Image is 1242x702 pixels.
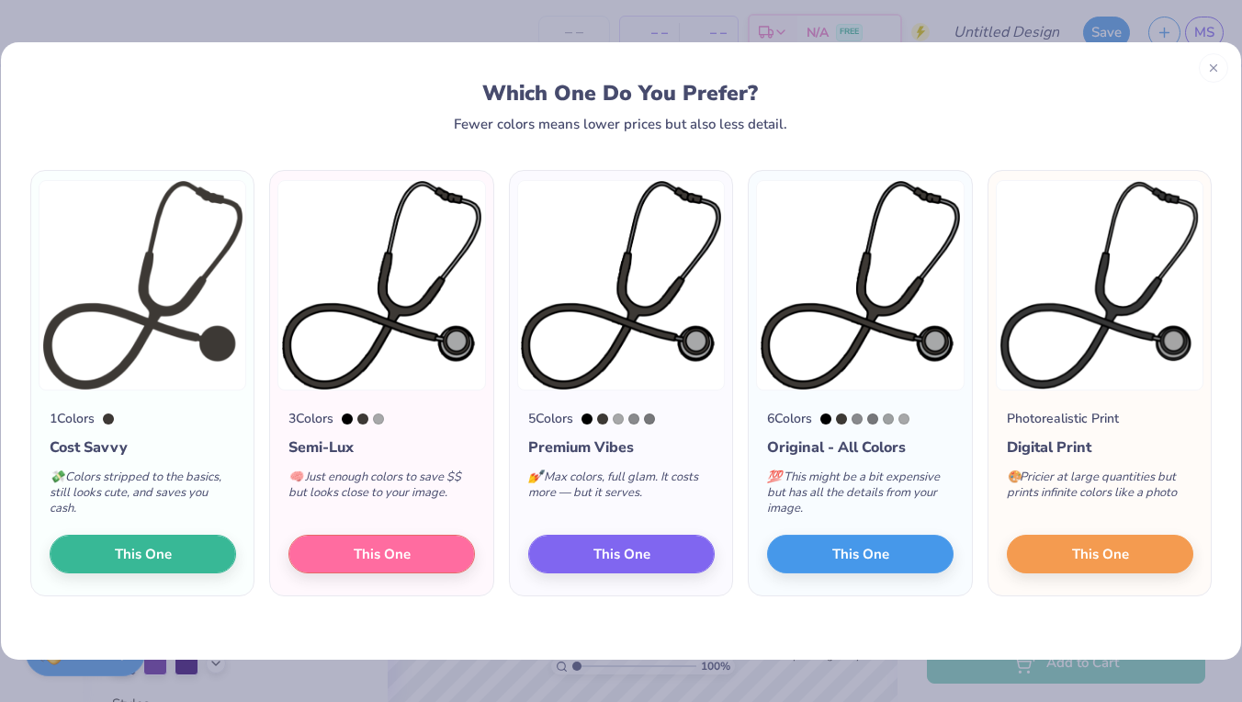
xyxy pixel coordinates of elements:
[820,413,831,425] div: Black
[288,409,333,428] div: 3 Colors
[867,413,878,425] div: Cool Gray 9 C
[528,469,543,485] span: 💅
[354,544,411,565] span: This One
[767,436,954,459] div: Original - All Colors
[103,413,114,425] div: Black 7 C
[1007,469,1022,485] span: 🎨
[50,459,236,535] div: Colors stripped to the basics, still looks cute, and saves you cash.
[767,535,954,573] button: This One
[517,180,725,391] img: 5 color option
[50,469,64,485] span: 💸
[581,413,593,425] div: Black
[288,535,475,573] button: This One
[288,436,475,459] div: Semi-Lux
[115,544,172,565] span: This One
[593,544,650,565] span: This One
[277,180,485,391] img: 3 color option
[1071,544,1128,565] span: This One
[51,81,1191,106] div: Which One Do You Prefer?
[996,180,1203,391] img: Photorealistic preview
[852,413,863,425] div: Cool Gray 8 C
[597,413,608,425] div: Black 7 C
[898,413,909,425] div: Cool Gray 6 C
[767,409,812,428] div: 6 Colors
[628,413,639,425] div: Cool Gray 8 C
[1007,436,1193,459] div: Digital Print
[1007,535,1193,573] button: This One
[528,459,715,519] div: Max colors, full glam. It costs more — but it serves.
[288,459,475,519] div: Just enough colors to save $$ but looks close to your image.
[288,469,303,485] span: 🧠
[528,436,715,459] div: Premium Vibes
[883,413,894,425] div: 422 C
[767,469,782,485] span: 💯
[454,117,787,131] div: Fewer colors means lower prices but also less detail.
[1007,459,1193,519] div: Pricier at large quantities but prints infinite colors like a photo
[342,413,353,425] div: Black
[1007,409,1119,428] div: Photorealistic Print
[50,535,236,573] button: This One
[644,413,655,425] div: Cool Gray 9 C
[373,413,384,425] div: Cool Gray 6 C
[528,409,573,428] div: 5 Colors
[528,535,715,573] button: This One
[39,180,246,391] img: 1 color option
[756,180,964,391] img: 6 color option
[357,413,368,425] div: Black 7 C
[50,409,95,428] div: 1 Colors
[836,413,847,425] div: Black 7 C
[832,544,889,565] span: This One
[50,436,236,459] div: Cost Savvy
[767,459,954,535] div: This might be a bit expensive but has all the details from your image.
[613,413,624,425] div: Cool Gray 6 C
